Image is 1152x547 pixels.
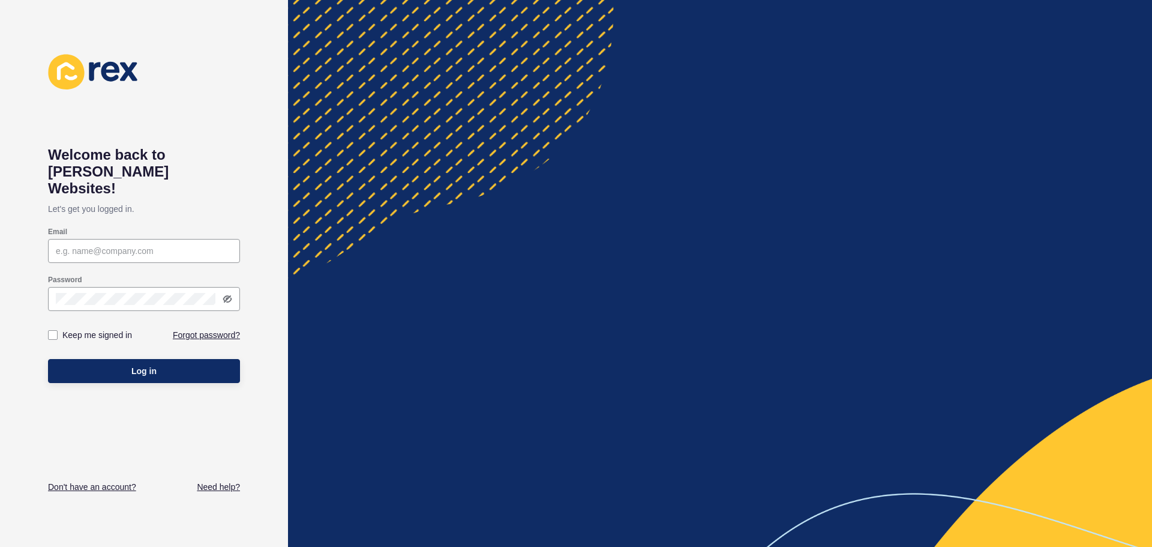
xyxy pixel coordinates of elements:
[48,275,82,285] label: Password
[62,329,132,341] label: Keep me signed in
[48,197,240,221] p: Let's get you logged in.
[48,481,136,493] a: Don't have an account?
[131,365,157,377] span: Log in
[48,147,240,197] h1: Welcome back to [PERSON_NAME] Websites!
[197,481,240,493] a: Need help?
[56,245,232,257] input: e.g. name@company.com
[48,359,240,383] button: Log in
[48,227,67,237] label: Email
[173,329,240,341] a: Forgot password?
